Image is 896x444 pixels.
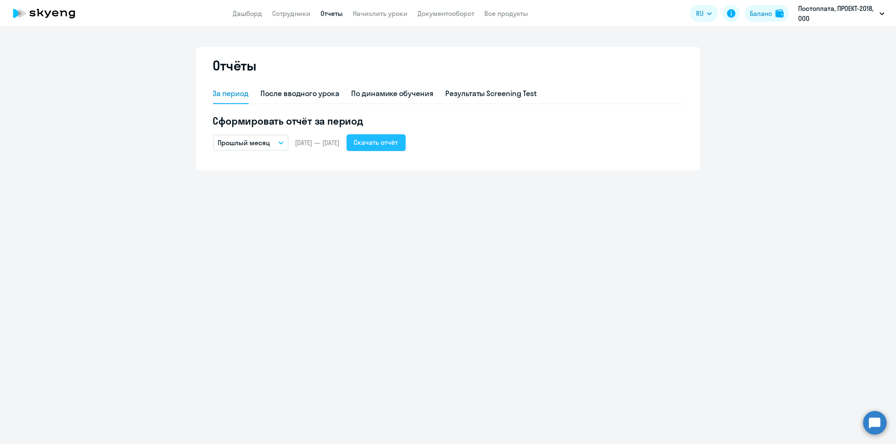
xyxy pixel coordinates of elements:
[745,5,789,22] button: Балансbalance
[354,137,398,147] div: Скачать отчёт
[260,88,339,99] div: После вводного урока
[485,9,528,18] a: Все продукты
[213,135,289,151] button: Прошлый месяц
[273,9,311,18] a: Сотрудники
[233,9,263,18] a: Дашборд
[794,3,889,24] button: Постоплата, ПРОЕКТ-2018, ООО
[750,8,772,18] div: Баланс
[351,88,434,99] div: По динамике обучения
[295,138,340,147] span: [DATE] — [DATE]
[775,9,784,18] img: balance
[418,9,475,18] a: Документооборот
[213,88,249,99] div: За период
[690,5,718,22] button: RU
[321,9,343,18] a: Отчеты
[347,134,406,151] button: Скачать отчёт
[213,57,257,74] h2: Отчёты
[213,114,683,128] h5: Сформировать отчёт за период
[696,8,704,18] span: RU
[445,88,537,99] div: Результаты Screening Test
[798,3,876,24] p: Постоплата, ПРОЕКТ-2018, ООО
[218,138,271,148] p: Прошлый месяц
[353,9,408,18] a: Начислить уроки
